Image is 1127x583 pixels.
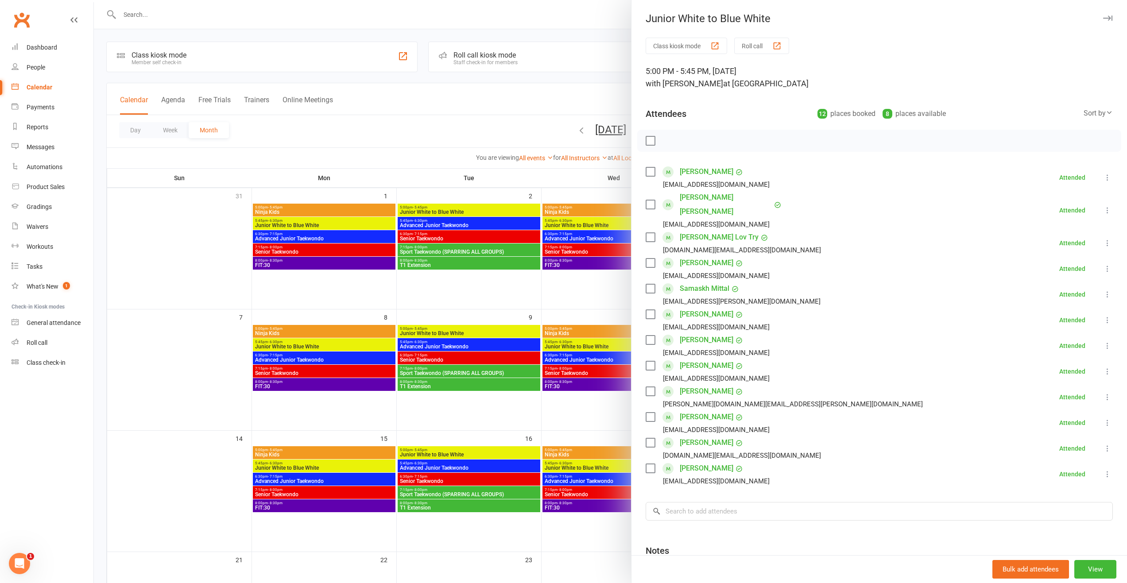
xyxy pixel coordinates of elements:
button: Bulk add attendees [992,560,1069,579]
div: [EMAIL_ADDRESS][DOMAIN_NAME] [663,179,770,190]
a: Workouts [12,237,93,257]
a: [PERSON_NAME] [680,256,733,270]
div: Attended [1059,368,1085,375]
a: Tasks [12,257,93,277]
div: [EMAIL_ADDRESS][DOMAIN_NAME] [663,347,770,359]
div: places available [883,108,946,120]
div: Messages [27,143,54,151]
a: What's New1 [12,277,93,297]
button: Class kiosk mode [646,38,727,54]
div: Tasks [27,263,43,270]
a: Payments [12,97,93,117]
div: Dashboard [27,44,57,51]
div: Gradings [27,203,52,210]
span: at [GEOGRAPHIC_DATA] [723,79,809,88]
a: Class kiosk mode [12,353,93,373]
div: Attended [1059,471,1085,477]
input: Search to add attendees [646,502,1113,521]
div: Junior White to Blue White [631,12,1127,25]
a: People [12,58,93,77]
span: 1 [63,282,70,290]
div: Attendees [646,108,686,120]
a: [PERSON_NAME] [680,307,733,321]
div: General attendance [27,319,81,326]
div: Workouts [27,243,53,250]
div: [PERSON_NAME][DOMAIN_NAME][EMAIL_ADDRESS][PERSON_NAME][DOMAIN_NAME] [663,398,923,410]
div: places booked [817,108,875,120]
a: Product Sales [12,177,93,197]
div: [EMAIL_ADDRESS][DOMAIN_NAME] [663,373,770,384]
div: Attended [1059,207,1085,213]
iframe: Intercom live chat [9,553,30,574]
div: 8 [883,109,892,119]
div: Payments [27,104,54,111]
span: with [PERSON_NAME] [646,79,723,88]
div: Notes [646,544,669,557]
a: [PERSON_NAME] [680,333,733,347]
div: [EMAIL_ADDRESS][DOMAIN_NAME] [663,270,770,282]
div: [EMAIL_ADDRESS][DOMAIN_NAME] [663,424,770,436]
span: 1 [27,553,34,560]
div: Attended [1059,445,1085,452]
a: Roll call [12,333,93,353]
a: [PERSON_NAME] [680,359,733,373]
a: Dashboard [12,38,93,58]
div: Attended [1059,240,1085,246]
div: Sort by [1084,108,1113,119]
a: Reports [12,117,93,137]
div: [EMAIL_ADDRESS][DOMAIN_NAME] [663,321,770,333]
button: View [1074,560,1116,579]
div: Attended [1059,317,1085,323]
div: [DOMAIN_NAME][EMAIL_ADDRESS][DOMAIN_NAME] [663,244,821,256]
div: [EMAIL_ADDRESS][PERSON_NAME][DOMAIN_NAME] [663,296,821,307]
a: [PERSON_NAME] Lov Try [680,230,759,244]
div: Waivers [27,223,48,230]
div: People [27,64,45,71]
a: Automations [12,157,93,177]
a: Samaskh Mittal [680,282,729,296]
div: Attended [1059,394,1085,400]
a: General attendance kiosk mode [12,313,93,333]
div: Class check-in [27,359,66,366]
div: Reports [27,124,48,131]
div: [EMAIL_ADDRESS][DOMAIN_NAME] [663,219,770,230]
div: Automations [27,163,62,170]
a: Calendar [12,77,93,97]
a: Messages [12,137,93,157]
a: [PERSON_NAME] [680,384,733,398]
div: [EMAIL_ADDRESS][DOMAIN_NAME] [663,475,770,487]
a: Gradings [12,197,93,217]
div: 12 [817,109,827,119]
a: [PERSON_NAME] [680,165,733,179]
button: Roll call [734,38,789,54]
a: [PERSON_NAME] [680,461,733,475]
a: [PERSON_NAME] [680,410,733,424]
a: Waivers [12,217,93,237]
a: Clubworx [11,9,33,31]
div: Calendar [27,84,52,91]
div: Attended [1059,174,1085,181]
div: Attended [1059,343,1085,349]
div: 5:00 PM - 5:45 PM, [DATE] [646,65,1113,90]
div: Attended [1059,420,1085,426]
a: [PERSON_NAME] [PERSON_NAME] [680,190,772,219]
div: Roll call [27,339,47,346]
div: Attended [1059,266,1085,272]
div: Attended [1059,291,1085,297]
a: [PERSON_NAME] [680,436,733,450]
div: Product Sales [27,183,65,190]
div: What's New [27,283,58,290]
div: [DOMAIN_NAME][EMAIL_ADDRESS][DOMAIN_NAME] [663,450,821,461]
